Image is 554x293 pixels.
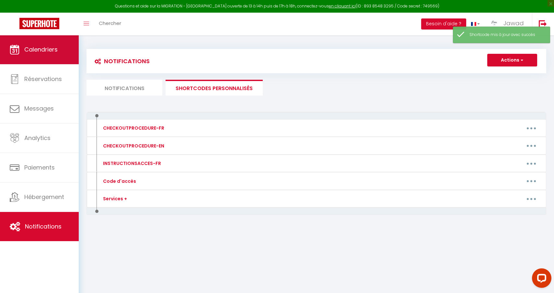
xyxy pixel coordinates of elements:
[24,134,51,142] span: Analytics
[101,124,164,132] div: CHECKOUTPROCEDURE-FR
[539,20,547,28] img: logout
[99,20,121,27] span: Chercher
[24,193,64,201] span: Hébergement
[101,178,136,185] div: Code d'accès
[101,160,161,167] div: INSTRUCTIONSACCES-FR
[101,195,127,202] div: Services +
[421,18,466,29] button: Besoin d'aide ?
[24,45,58,53] span: Calendriers
[487,54,537,67] button: Actions
[24,75,62,83] span: Réservations
[94,13,126,35] a: Chercher
[527,266,554,293] iframe: LiveChat chat widget
[25,222,62,230] span: Notifications
[469,32,543,38] div: Shortcode mis à jour avec succès
[503,19,524,27] span: Jawad
[24,163,55,171] span: Paiements
[24,104,54,112] span: Messages
[19,18,59,29] img: Super Booking
[329,3,356,9] a: en cliquant ici
[101,142,164,149] div: CHECKOUTPROCEDURE-EN
[490,18,499,28] img: ...
[166,80,263,96] li: SHORTCODES PERSONNALISÉS
[485,13,532,35] a: ... Jawad
[87,80,162,96] li: Notifications
[91,54,150,68] h3: Notifications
